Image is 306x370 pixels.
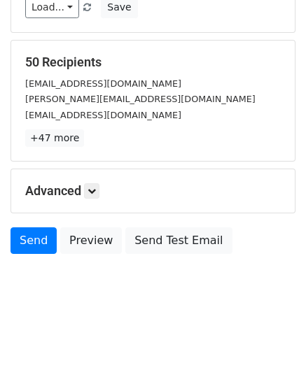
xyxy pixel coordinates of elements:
[60,227,122,254] a: Preview
[25,94,256,104] small: [PERSON_NAME][EMAIL_ADDRESS][DOMAIN_NAME]
[11,227,57,254] a: Send
[25,183,281,199] h5: Advanced
[25,55,281,70] h5: 50 Recipients
[25,110,181,120] small: [EMAIL_ADDRESS][DOMAIN_NAME]
[25,129,84,147] a: +47 more
[25,78,181,89] small: [EMAIL_ADDRESS][DOMAIN_NAME]
[125,227,232,254] a: Send Test Email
